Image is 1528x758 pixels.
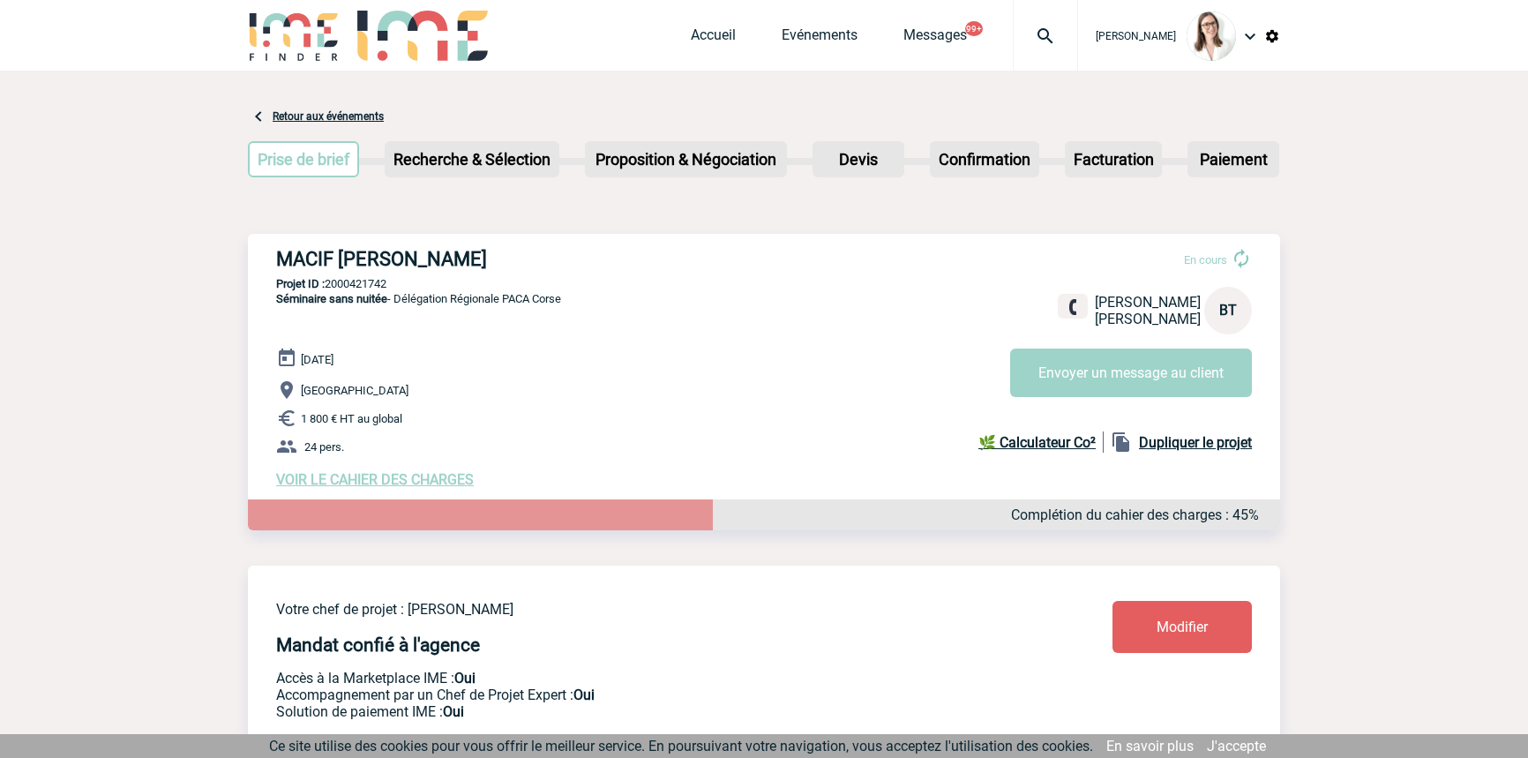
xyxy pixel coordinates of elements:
[932,143,1037,176] p: Confirmation
[978,434,1096,451] b: 🌿 Calculateur Co²
[1095,311,1201,327] span: [PERSON_NAME]
[691,26,736,51] a: Accueil
[1207,738,1266,754] a: J'accepte
[1157,619,1208,635] span: Modifier
[276,687,1008,703] p: Prestation payante
[814,143,903,176] p: Devis
[276,634,480,656] h4: Mandat confié à l'agence
[386,143,558,176] p: Recherche & Sélection
[978,432,1104,453] a: 🌿 Calculateur Co²
[301,384,408,397] span: [GEOGRAPHIC_DATA]
[903,26,967,51] a: Messages
[1139,434,1252,451] b: Dupliquer le projet
[276,292,387,305] span: Séminaire sans nuitée
[587,143,785,176] p: Proposition & Négociation
[276,248,805,270] h3: MACIF [PERSON_NAME]
[276,292,561,305] span: - Délégation Régionale PACA Corse
[269,738,1093,754] span: Ce site utilise des cookies pour vous offrir le meilleur service. En poursuivant votre navigation...
[1010,349,1252,397] button: Envoyer un message au client
[248,11,340,61] img: IME-Finder
[276,471,474,488] a: VOIR LE CAHIER DES CHARGES
[1189,143,1277,176] p: Paiement
[1184,253,1227,266] span: En cours
[1067,143,1161,176] p: Facturation
[443,703,464,720] b: Oui
[573,687,595,703] b: Oui
[782,26,858,51] a: Evénements
[1095,294,1201,311] span: [PERSON_NAME]
[1187,11,1236,61] img: 122719-0.jpg
[250,143,357,176] p: Prise de brief
[248,277,1280,290] p: 2000421742
[1106,738,1194,754] a: En savoir plus
[1096,30,1176,42] span: [PERSON_NAME]
[965,21,983,36] button: 99+
[276,703,1008,720] p: Conformité aux process achat client, Prise en charge de la facturation, Mutualisation de plusieur...
[304,440,344,454] span: 24 pers.
[273,110,384,123] a: Retour aux événements
[454,670,476,687] b: Oui
[276,277,325,290] b: Projet ID :
[276,601,1008,618] p: Votre chef de projet : [PERSON_NAME]
[301,412,402,425] span: 1 800 € HT au global
[1065,299,1081,315] img: fixe.png
[276,670,1008,687] p: Accès à la Marketplace IME :
[1111,432,1132,453] img: file_copy-black-24dp.png
[301,353,333,366] span: [DATE]
[1219,302,1237,319] span: BT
